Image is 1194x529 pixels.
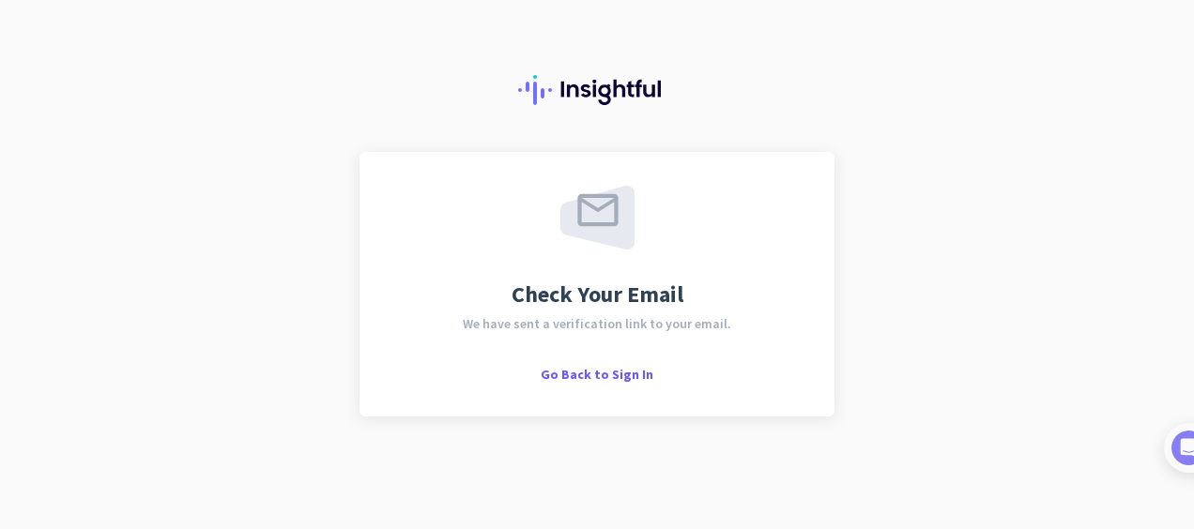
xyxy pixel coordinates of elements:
[463,317,731,330] span: We have sent a verification link to your email.
[541,366,653,383] span: Go Back to Sign In
[560,186,635,249] img: email-sent
[512,283,683,306] span: Check Your Email
[518,75,676,105] img: Insightful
